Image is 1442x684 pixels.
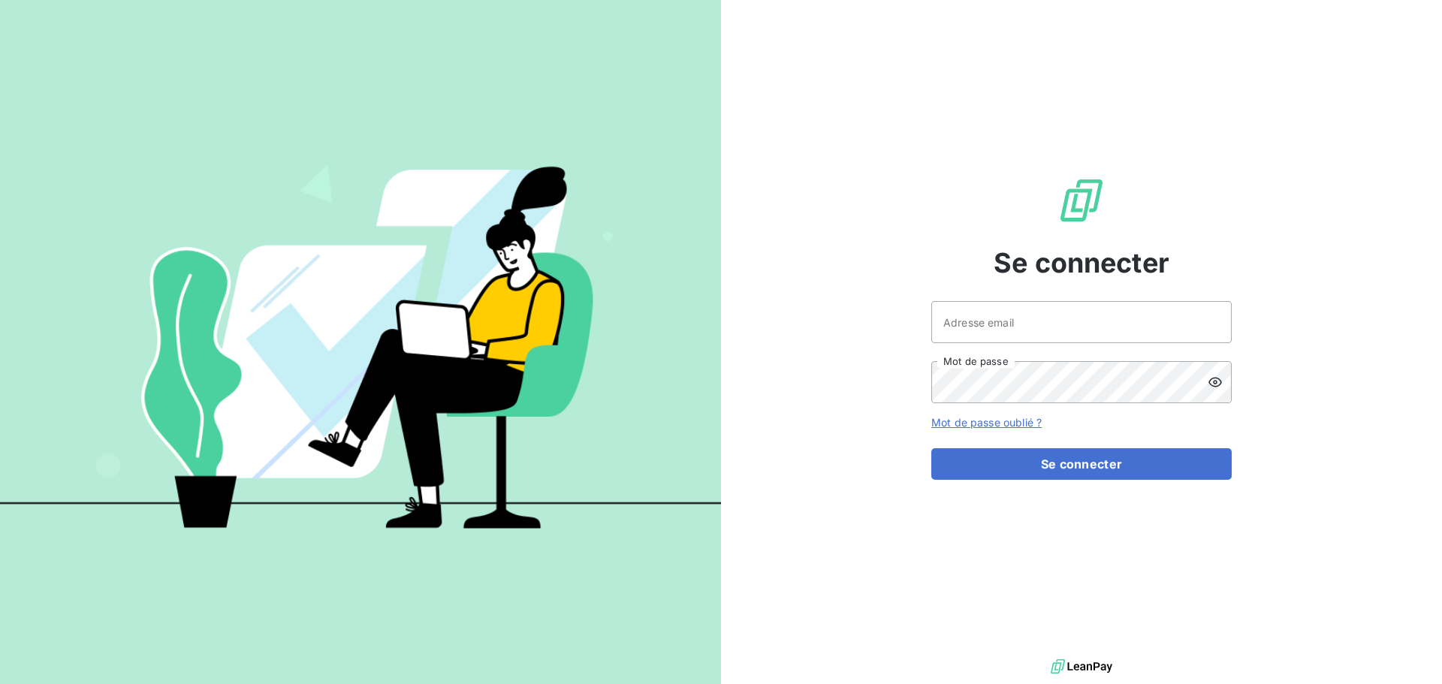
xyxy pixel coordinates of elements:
img: Logo LeanPay [1057,176,1106,224]
button: Se connecter [931,448,1232,480]
a: Mot de passe oublié ? [931,416,1042,429]
input: placeholder [931,301,1232,343]
span: Se connecter [994,243,1169,283]
img: logo [1051,655,1112,678]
